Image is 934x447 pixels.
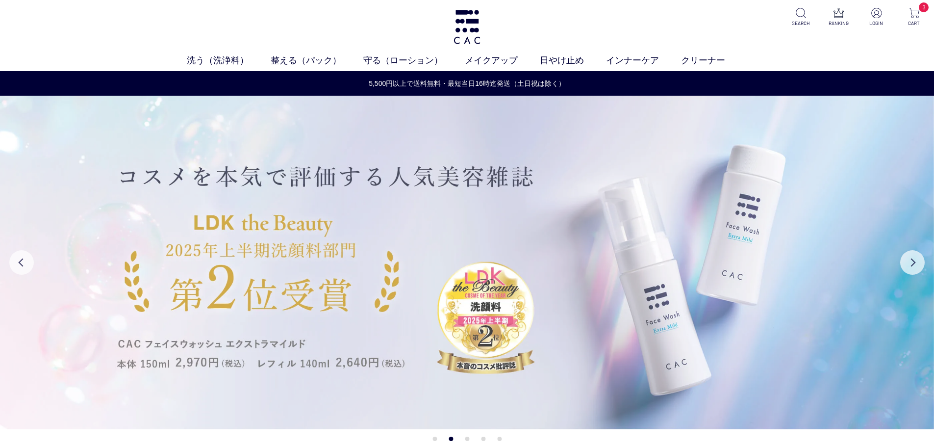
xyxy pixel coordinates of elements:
[432,437,437,441] button: 1 of 5
[789,20,813,27] p: SEARCH
[9,250,34,275] button: Previous
[606,54,681,67] a: インナーケア
[271,54,363,67] a: 整える（パック）
[900,250,925,275] button: Next
[827,8,851,27] a: RANKING
[919,2,929,12] span: 3
[465,54,540,67] a: メイクアップ
[902,8,926,27] a: 3 CART
[187,54,271,67] a: 洗う（洗浄料）
[681,54,747,67] a: クリーナー
[481,437,485,441] button: 4 of 5
[540,54,606,67] a: 日やけ止め
[449,437,453,441] button: 2 of 5
[864,8,888,27] a: LOGIN
[452,10,482,44] img: logo
[902,20,926,27] p: CART
[864,20,888,27] p: LOGIN
[827,20,851,27] p: RANKING
[0,79,934,89] a: 5,500円以上で送料無料・最短当日16時迄発送（土日祝は除く）
[465,437,469,441] button: 3 of 5
[363,54,465,67] a: 守る（ローション）
[497,437,502,441] button: 5 of 5
[789,8,813,27] a: SEARCH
